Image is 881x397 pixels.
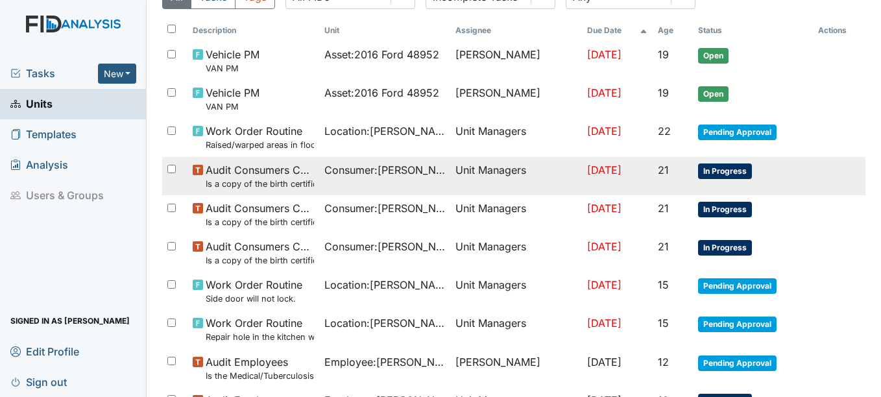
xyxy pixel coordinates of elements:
span: Asset : 2016 Ford 48952 [324,85,439,101]
td: [PERSON_NAME] [450,42,581,80]
span: Audit Consumers Charts Is a copy of the birth certificate found in the file? [206,239,313,267]
small: VAN PM [206,62,259,75]
span: [DATE] [587,317,622,330]
span: Pending Approval [698,355,777,371]
small: Is a copy of the birth certificate found in the file? [206,216,313,228]
th: Toggle SortBy [582,19,653,42]
span: 22 [658,125,671,138]
span: Location : [PERSON_NAME]. ICF [324,315,445,331]
span: Work Order Routine Side door will not lock. [206,277,302,305]
span: Employee : [PERSON_NAME] [324,354,445,370]
span: In Progress [698,240,752,256]
span: Vehicle PM VAN PM [206,85,259,113]
td: Unit Managers [450,157,581,195]
td: [PERSON_NAME] [450,80,581,118]
span: 15 [658,317,669,330]
span: 12 [658,355,669,368]
span: Open [698,48,729,64]
small: Side door will not lock. [206,293,302,305]
td: Unit Managers [450,118,581,156]
span: [DATE] [587,86,622,99]
span: Audit Employees Is the Medical/Tuberculosis Assessment updated annually? [206,354,313,382]
span: Audit Consumers Charts Is a copy of the birth certificate found in the file? [206,162,313,190]
th: Actions [813,19,865,42]
input: Toggle All Rows Selected [167,25,176,33]
span: 19 [658,86,669,99]
span: Work Order Routine Repair hole in the kitchen wall. [206,315,313,343]
span: [DATE] [587,278,622,291]
td: Unit Managers [450,195,581,234]
span: [DATE] [587,202,622,215]
a: Tasks [10,66,98,81]
span: 21 [658,202,669,215]
small: VAN PM [206,101,259,113]
span: Templates [10,125,77,145]
span: Work Order Routine Raised/warped areas in floor near staff office and table. [206,123,313,151]
span: [DATE] [587,163,622,176]
span: Consumer : [PERSON_NAME] [324,162,445,178]
small: Repair hole in the kitchen wall. [206,331,313,343]
span: Location : [PERSON_NAME]. ICF [324,277,445,293]
button: New [98,64,137,84]
span: Sign out [10,372,67,392]
span: 21 [658,163,669,176]
td: Unit Managers [450,234,581,272]
span: Consumer : [PERSON_NAME] [324,200,445,216]
span: Pending Approval [698,317,777,332]
th: Toggle SortBy [187,19,319,42]
span: Location : [PERSON_NAME]. ICF [324,123,445,139]
th: Toggle SortBy [319,19,450,42]
span: [DATE] [587,355,622,368]
td: Unit Managers [450,272,581,310]
th: Assignee [450,19,581,42]
span: 15 [658,278,669,291]
span: Asset : 2016 Ford 48952 [324,47,439,62]
span: Pending Approval [698,278,777,294]
span: Audit Consumers Charts Is a copy of the birth certificate found in the file? [206,200,313,228]
span: Edit Profile [10,341,79,361]
th: Toggle SortBy [653,19,693,42]
span: 19 [658,48,669,61]
span: Open [698,86,729,102]
span: 21 [658,240,669,253]
small: Raised/warped areas in floor near staff office and table. [206,139,313,151]
th: Toggle SortBy [693,19,813,42]
span: In Progress [698,163,752,179]
span: Signed in as [PERSON_NAME] [10,311,130,331]
td: Unit Managers [450,310,581,348]
span: In Progress [698,202,752,217]
span: Analysis [10,155,68,175]
span: Units [10,94,53,114]
span: [DATE] [587,48,622,61]
span: Consumer : [PERSON_NAME] [324,239,445,254]
small: Is the Medical/Tuberculosis Assessment updated annually? [206,370,313,382]
small: Is a copy of the birth certificate found in the file? [206,254,313,267]
span: Pending Approval [698,125,777,140]
span: [DATE] [587,125,622,138]
span: Vehicle PM VAN PM [206,47,259,75]
small: Is a copy of the birth certificate found in the file? [206,178,313,190]
td: [PERSON_NAME] [450,349,581,387]
span: [DATE] [587,240,622,253]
